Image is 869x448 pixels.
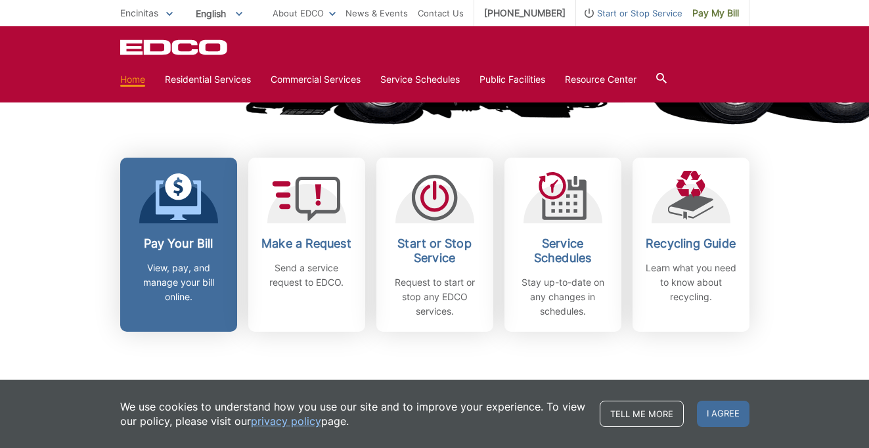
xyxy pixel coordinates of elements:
[248,158,365,332] a: Make a Request Send a service request to EDCO.
[258,236,355,251] h2: Make a Request
[697,401,749,427] span: I agree
[692,6,739,20] span: Pay My Bill
[273,6,336,20] a: About EDCO
[120,72,145,87] a: Home
[271,72,361,87] a: Commercial Services
[386,236,483,265] h2: Start or Stop Service
[251,414,321,428] a: privacy policy
[479,72,545,87] a: Public Facilities
[130,236,227,251] h2: Pay Your Bill
[120,399,587,428] p: We use cookies to understand how you use our site and to improve your experience. To view our pol...
[504,158,621,332] a: Service Schedules Stay up-to-date on any changes in schedules.
[514,275,612,319] p: Stay up-to-date on any changes in schedules.
[386,275,483,319] p: Request to start or stop any EDCO services.
[600,401,684,427] a: Tell me more
[258,261,355,290] p: Send a service request to EDCO.
[633,158,749,332] a: Recycling Guide Learn what you need to know about recycling.
[565,72,636,87] a: Resource Center
[642,261,740,304] p: Learn what you need to know about recycling.
[165,72,251,87] a: Residential Services
[380,72,460,87] a: Service Schedules
[130,261,227,304] p: View, pay, and manage your bill online.
[120,7,158,18] span: Encinitas
[514,236,612,265] h2: Service Schedules
[642,236,740,251] h2: Recycling Guide
[120,158,237,332] a: Pay Your Bill View, pay, and manage your bill online.
[186,3,252,24] span: English
[120,39,229,55] a: EDCD logo. Return to the homepage.
[418,6,464,20] a: Contact Us
[345,6,408,20] a: News & Events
